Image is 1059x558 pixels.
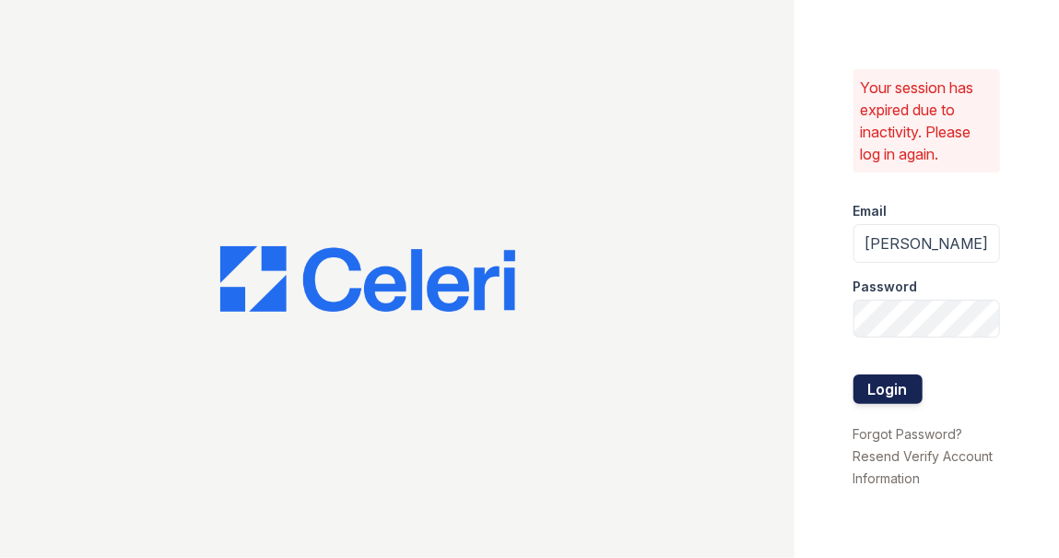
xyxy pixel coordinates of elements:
a: Forgot Password? [853,426,963,442]
button: Login [853,374,923,404]
img: CE_Logo_Blue-a8612792a0a2168367f1c8372b55b34899dd931a85d93a1a3d3e32e68fde9ad4.png [220,246,515,313]
p: Your session has expired due to inactivity. Please log in again. [861,77,993,165]
label: Email [853,202,888,220]
label: Password [853,278,918,296]
a: Resend Verify Account Information [853,448,994,486]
